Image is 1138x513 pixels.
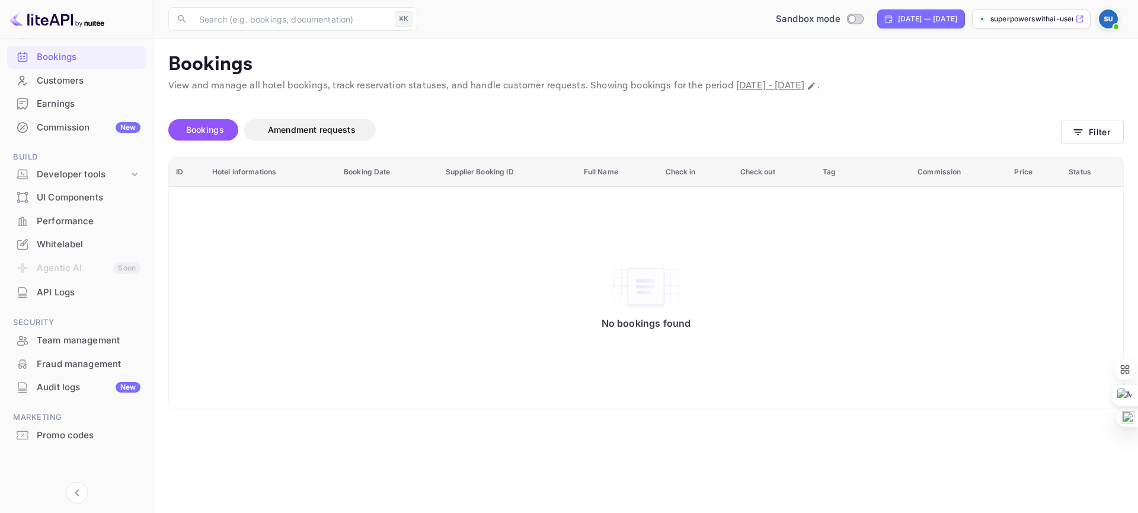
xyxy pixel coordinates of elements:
span: Security [7,316,146,329]
div: Team management [37,334,140,348]
div: Customers [7,69,146,93]
a: Earnings [7,93,146,114]
div: Performance [7,210,146,233]
th: Hotel informations [205,158,337,187]
div: UI Components [37,191,140,205]
a: Promo codes [7,424,146,446]
span: Marketing [7,411,146,424]
div: Customers [37,74,140,88]
a: UI Components [7,186,146,208]
span: Sandbox mode [776,12,840,26]
a: Fraud management [7,353,146,375]
div: CommissionNew [7,116,146,139]
div: Promo codes [37,429,140,442]
div: Performance [37,215,140,228]
div: API Logs [7,281,146,304]
th: Supplier Booking ID [439,158,576,187]
div: New [116,122,140,133]
th: Full Name [577,158,658,187]
p: No bookings found [602,317,691,329]
a: API Logs [7,281,146,303]
span: [DATE] - [DATE] [736,79,804,92]
a: Performance [7,210,146,232]
div: [DATE] — [DATE] [898,14,957,24]
div: Fraud management [7,353,146,376]
span: Amendment requests [268,125,356,135]
img: SuperpowerswithAi User [1099,9,1118,28]
div: Switch to Production mode [771,12,868,26]
a: CommissionNew [7,116,146,138]
div: Developer tools [7,164,146,185]
div: API Logs [37,286,140,299]
button: Change date range [805,80,817,92]
div: Team management [7,329,146,352]
a: Whitelabel [7,233,146,255]
div: Promo codes [7,424,146,447]
div: Earnings [7,93,146,116]
button: Filter [1061,120,1124,144]
th: Check out [733,158,816,187]
div: UI Components [7,186,146,209]
img: No bookings found [610,262,682,311]
th: ID [169,158,205,187]
a: Customers [7,69,146,91]
div: account-settings tabs [168,119,1061,141]
table: booking table [169,158,1123,409]
th: Booking Date [337,158,439,187]
th: Commission [910,158,1007,187]
a: Audit logsNew [7,376,146,398]
div: Whitelabel [37,238,140,251]
div: Audit logsNew [7,376,146,399]
a: Bookings [7,46,146,68]
div: Developer tools [37,168,129,181]
p: View and manage all hotel bookings, track reservation statuses, and handle customer requests. Sho... [168,79,1124,93]
div: ⌘K [395,11,413,27]
span: Build [7,151,146,164]
div: Earnings [37,97,140,111]
th: Tag [816,158,910,187]
a: Home [7,23,146,44]
div: New [116,382,140,393]
button: Collapse navigation [66,482,88,504]
img: LiteAPI logo [9,9,104,28]
a: Team management [7,329,146,351]
div: Audit logs [37,381,140,394]
p: superpowerswithai-user... [990,14,1073,24]
span: Bookings [186,125,224,135]
p: Bookings [168,53,1124,77]
th: Check in [658,158,733,187]
div: Commission [37,121,140,135]
div: Fraud management [37,358,140,371]
div: Whitelabel [7,233,146,256]
div: Bookings [7,46,146,69]
th: Price [1007,158,1062,187]
input: Search (e.g. bookings, documentation) [192,7,390,31]
th: Status [1062,158,1123,187]
div: Bookings [37,50,140,64]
